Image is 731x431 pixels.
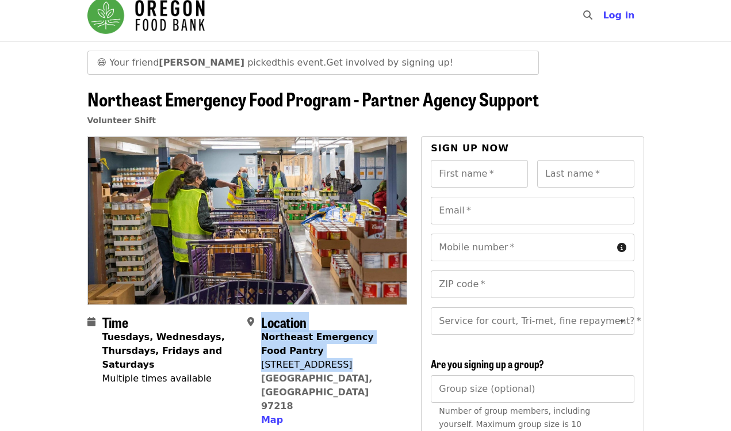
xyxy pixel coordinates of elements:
input: First name [431,160,528,188]
span: Number of group members, including yourself. Maximum group size is 10 [439,406,590,429]
img: Northeast Emergency Food Program - Partner Agency Support organized by Oregon Food Bank [88,137,407,304]
i: calendar icon [87,316,95,327]
i: map-marker-alt icon [247,316,254,327]
span: Northeast Emergency Food Program - Partner Agency Support [87,85,539,112]
button: Log in [594,4,644,27]
button: Map [261,413,283,427]
span: grinning face emoji [97,57,107,68]
input: ZIP code [431,270,634,298]
input: Last name [537,160,634,188]
strong: Tuesdays, Wednesdays, Thursdays, Fridays and Saturdays [102,331,225,370]
button: Open [614,313,630,329]
div: Multiple times available [102,372,238,386]
span: Are you signing up a group? [431,356,544,371]
input: Search [599,2,608,29]
span: Time [102,312,128,332]
strong: [PERSON_NAME] [159,57,244,68]
a: [GEOGRAPHIC_DATA], [GEOGRAPHIC_DATA] 97218 [261,373,373,411]
a: Volunteer Shift [87,116,156,125]
div: [STREET_ADDRESS] [261,358,398,372]
i: search icon [583,10,592,21]
input: Email [431,197,634,224]
span: Location [261,312,307,332]
span: Your friend picked this event . Get involved by signing up! [109,57,453,68]
span: Log in [603,10,634,21]
input: [object Object] [431,375,634,403]
span: Map [261,414,283,425]
input: Mobile number [431,234,612,261]
strong: Northeast Emergency Food Pantry [261,331,374,356]
i: circle-info icon [617,242,626,253]
span: Sign up now [431,143,509,154]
